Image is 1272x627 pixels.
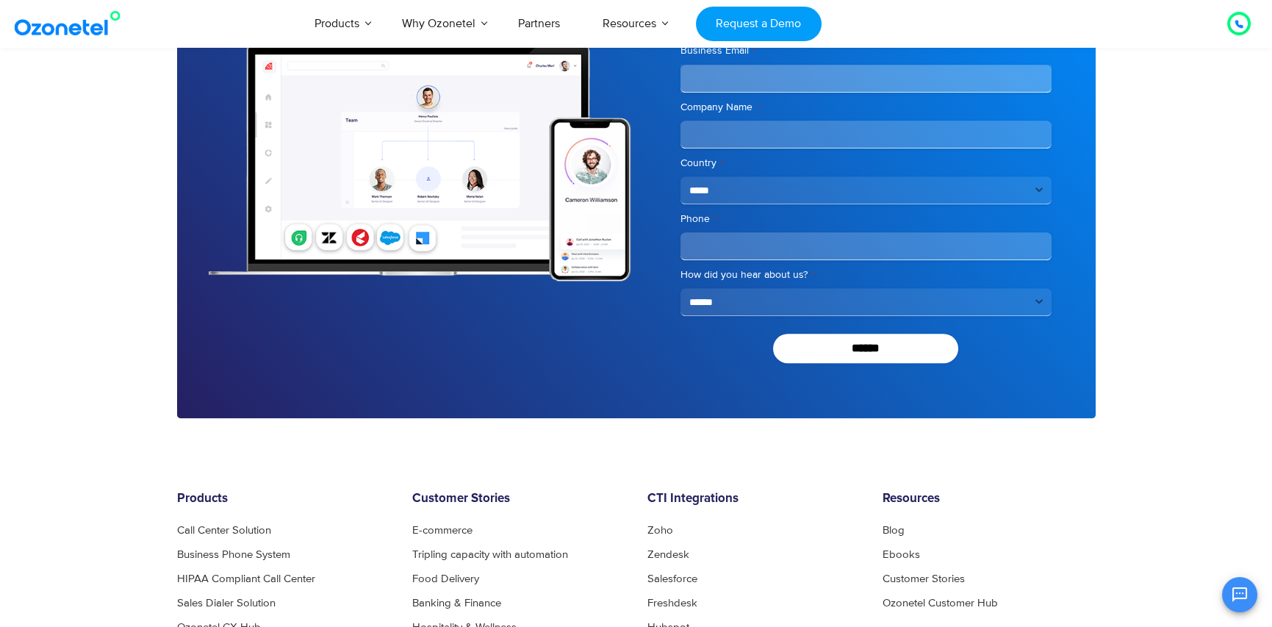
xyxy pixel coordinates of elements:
a: E-commerce [412,525,472,536]
label: Country [680,156,1052,171]
a: Sales Dialer Solution [177,598,276,609]
a: Zoho [647,525,673,536]
label: Company Name [680,100,1052,115]
a: Ebooks [883,549,920,560]
a: Customer Stories [883,573,965,584]
h6: Resources [883,492,1096,506]
a: Blog [883,525,905,536]
label: Phone [680,212,1052,226]
a: Business Phone System [177,549,290,560]
a: Tripling capacity with automation [412,549,568,560]
h6: Products [177,492,390,506]
a: Ozonetel Customer Hub [883,598,998,609]
button: Open chat [1222,577,1257,612]
a: Call Center Solution [177,525,271,536]
h6: CTI Integrations [647,492,860,506]
a: Salesforce [647,573,697,584]
a: HIPAA Compliant Call Center [177,573,315,584]
a: Banking & Finance [412,598,501,609]
h6: Customer Stories [412,492,625,506]
label: How did you hear about us? [680,268,1052,282]
a: Zendesk [647,549,689,560]
a: Food Delivery [412,573,479,584]
a: Freshdesk [647,598,697,609]
a: Request a Demo [696,7,822,41]
label: Business Email [680,43,1052,58]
